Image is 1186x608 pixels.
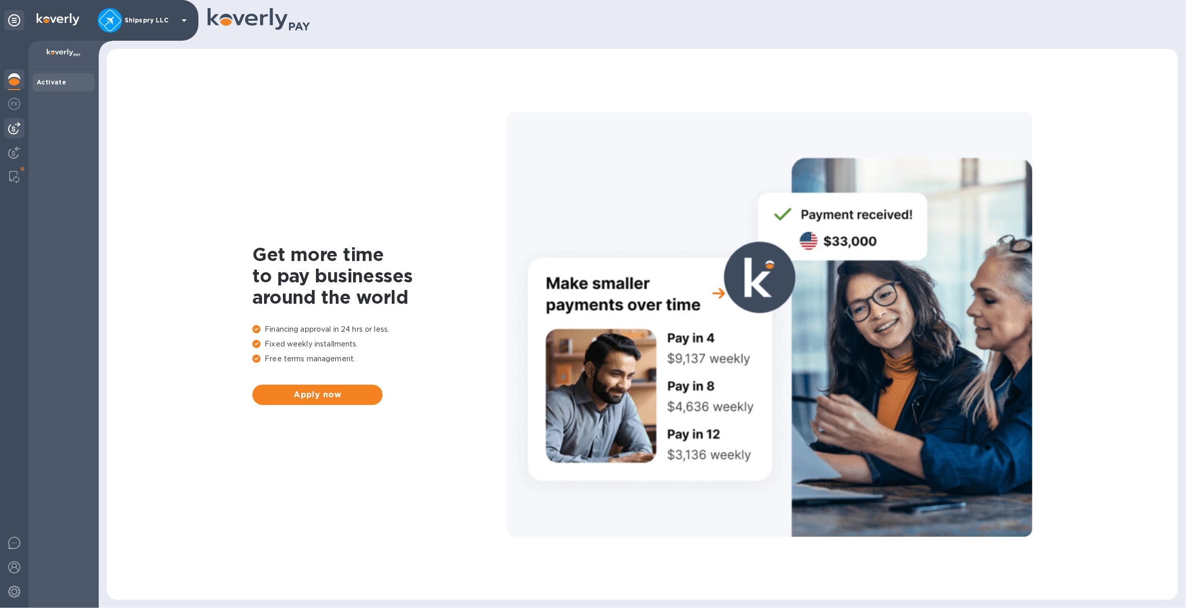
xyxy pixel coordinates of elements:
img: Logo [37,13,79,25]
p: Shipspry LLC [125,17,176,24]
img: Foreign exchange [8,98,20,110]
span: Apply now [261,389,374,401]
h1: Get more time to pay businesses around the world [252,244,507,308]
p: Financing approval in 24 hrs or less. [252,324,507,335]
button: Apply now [252,385,383,405]
p: Free terms management. [252,354,507,364]
b: Activate [37,78,66,86]
p: Fixed weekly installments. [252,339,507,350]
div: Unpin categories [4,10,24,31]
